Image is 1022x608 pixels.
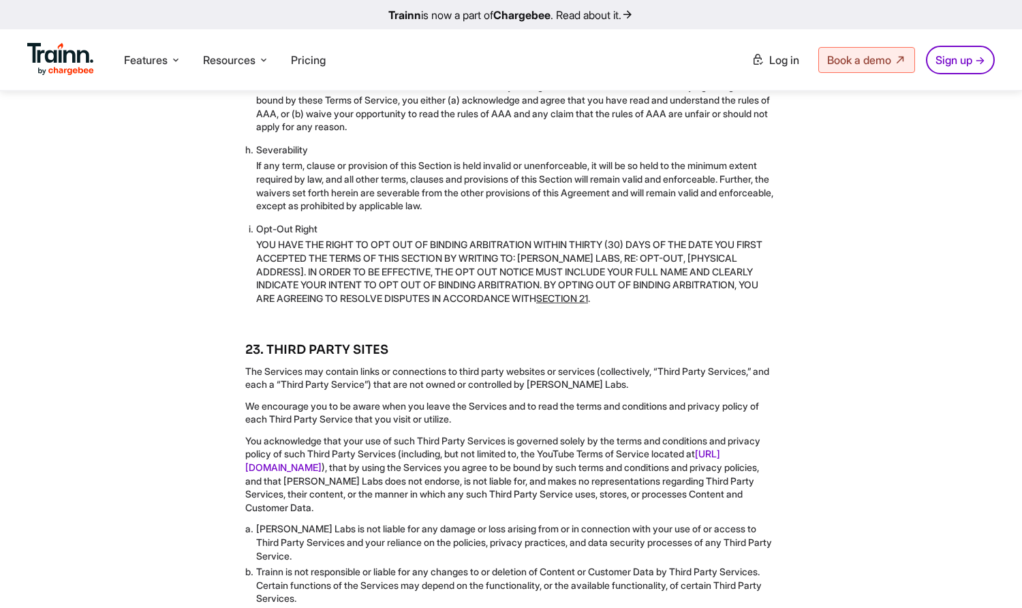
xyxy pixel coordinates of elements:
a: Book a demo [818,47,915,73]
li: Opt-Out Right [256,222,777,305]
p: We encourage you to be aware when you leave the Services and to read the terms and conditions and... [245,399,777,426]
a: Pricing [291,53,326,67]
p: YOU HAVE THE RIGHT TO OPT OUT OF BINDING ARBITRATION WITHIN THIRTY (30) DAYS OF THE DATE YOU FIRS... [256,238,777,305]
img: Trainn Logo [27,43,94,76]
b: Chargebee [493,8,551,22]
p: If any term, clause or provision of this Section is held invalid or unenforceable, it will be so ... [256,159,777,212]
li: Trainn is not responsible or liable for any changes to or deletion of Content or Customer Data by... [256,565,777,605]
span: Log in [769,53,799,67]
span: Features [124,52,168,67]
u: SECTION 21 [536,292,588,304]
li: Severability [256,143,777,213]
h5: 23. THIRD PARTY SITES [245,341,777,359]
span: Resources [203,52,255,67]
a: Sign up → [926,46,995,74]
b: Trainn [388,8,421,22]
p: You acknowledge that your use of such Third Party Services is governed solely by the terms and co... [245,434,777,515]
span: Book a demo [827,53,891,67]
p: The Services may contain links or connections to third party websites or services (collectively, ... [245,365,777,391]
a: Log in [743,48,807,72]
li: Rules of AAA [256,64,777,134]
li: [PERSON_NAME] Labs is not liable for any damage or loss arising from or in connection with your u... [256,522,777,562]
p: The AAA Rules are available at or by calling the AAA at [PHONE_NUMBER]. By agreeing to be bound b... [256,80,777,133]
